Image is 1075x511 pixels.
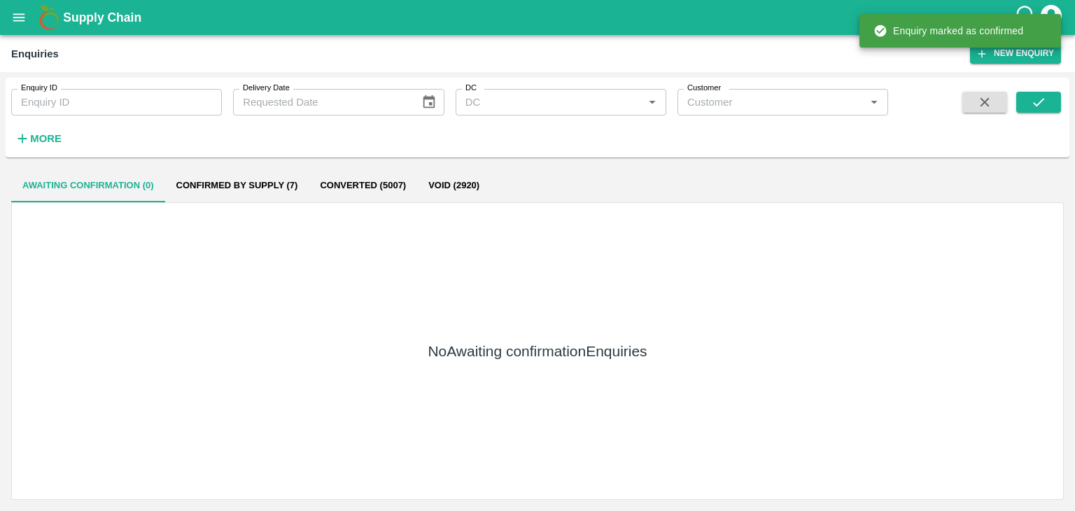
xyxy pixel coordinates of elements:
[63,10,141,24] b: Supply Chain
[233,89,410,115] input: Requested Date
[11,127,65,150] button: More
[3,1,35,34] button: open drawer
[428,342,647,361] h5: No Awaiting confirmation Enquiries
[465,83,477,94] label: DC
[687,83,721,94] label: Customer
[643,93,661,111] button: Open
[460,93,639,111] input: DC
[35,3,63,31] img: logo
[309,169,417,202] button: Converted (5007)
[63,8,1014,27] a: Supply Chain
[682,93,861,111] input: Customer
[417,169,491,202] button: Void (2920)
[243,83,290,94] label: Delivery Date
[21,83,57,94] label: Enquiry ID
[30,133,62,144] strong: More
[416,89,442,115] button: Choose date
[970,43,1061,64] button: New Enquiry
[1014,5,1039,30] div: customer-support
[873,18,1023,43] div: Enquiry marked as confirmed
[165,169,309,202] button: Confirmed by supply (7)
[11,89,222,115] input: Enquiry ID
[11,169,165,202] button: Awaiting confirmation (0)
[11,45,59,63] div: Enquiries
[865,93,883,111] button: Open
[1039,3,1064,32] div: account of current user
